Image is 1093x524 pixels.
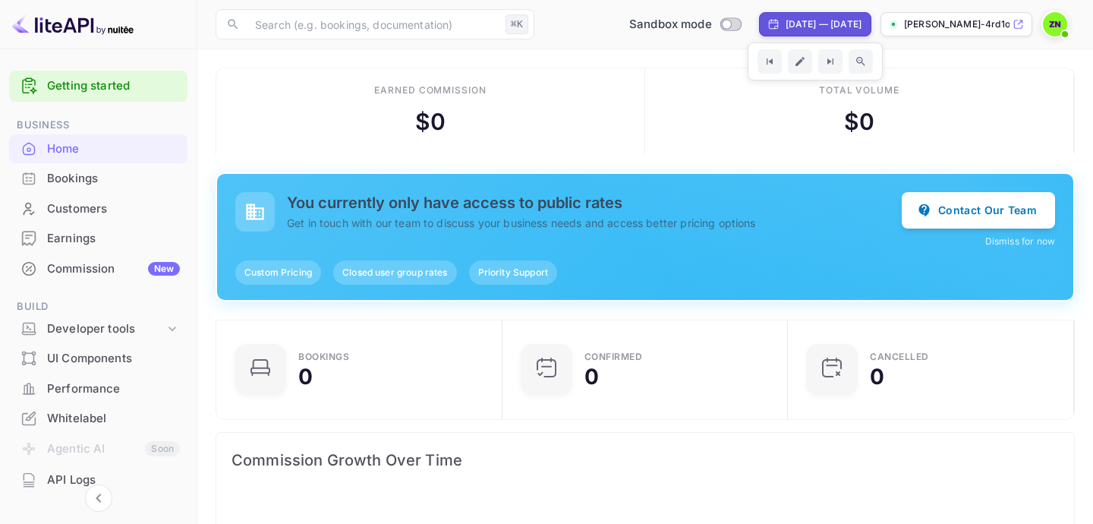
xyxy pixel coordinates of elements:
a: Getting started [47,77,180,95]
a: Earnings [9,224,187,252]
span: Custom Pricing [235,266,321,279]
div: API Logs [47,472,180,489]
div: 0 [584,366,599,387]
div: Developer tools [9,316,187,342]
button: Zoom out time range [849,49,873,74]
button: Contact Our Team [902,192,1055,229]
div: ⌘K [506,14,528,34]
div: API Logs [9,466,187,495]
div: 0 [870,366,884,387]
div: Home [47,140,180,158]
a: Performance [9,374,187,402]
div: Customers [47,200,180,218]
button: Edit date range [788,49,812,74]
div: Total volume [819,84,900,97]
p: [PERSON_NAME]-4rd1o.nuitee... [904,17,1010,31]
div: Confirmed [584,352,643,361]
div: Earned commission [374,84,487,97]
div: Home [9,134,187,164]
div: Earnings [9,224,187,254]
h5: You currently only have access to public rates [287,194,902,212]
div: Developer tools [47,320,165,338]
span: Commission Growth Over Time [232,448,1059,472]
div: New [148,262,180,276]
img: Zaid Niaz [1043,12,1067,36]
a: CommissionNew [9,254,187,283]
div: Performance [9,374,187,404]
div: UI Components [9,344,187,374]
button: Dismiss for now [985,235,1055,248]
a: Customers [9,194,187,223]
div: Whitelabel [47,410,180,428]
a: Home [9,134,187,163]
div: Earnings [47,230,180,248]
div: Switch to Production mode [623,16,747,33]
div: [DATE] — [DATE] [786,17,861,31]
input: Search (e.g. bookings, documentation) [246,9,499,39]
div: 0 [298,366,313,387]
div: UI Components [47,350,180,368]
span: Sandbox mode [629,16,712,33]
span: Business [9,117,187,134]
p: Get in touch with our team to discuss your business needs and access better pricing options [287,215,902,231]
a: Whitelabel [9,404,187,432]
div: Whitelabel [9,404,187,434]
div: $ 0 [415,105,446,139]
div: $ 0 [844,105,874,139]
a: Bookings [9,164,187,192]
a: API Logs [9,466,187,494]
span: Closed user group rates [333,266,456,279]
div: Performance [47,380,180,398]
div: Bookings [298,352,349,361]
a: UI Components [9,344,187,372]
div: CANCELLED [870,352,929,361]
span: Build [9,298,187,315]
div: CommissionNew [9,254,187,284]
button: Collapse navigation [85,485,112,512]
div: Commission [47,260,180,278]
div: Bookings [47,170,180,188]
button: Go to previous time period [758,49,782,74]
span: Priority Support [469,266,557,279]
img: LiteAPI logo [12,12,134,36]
div: Customers [9,194,187,224]
div: Bookings [9,164,187,194]
button: Go to next time period [818,49,843,74]
div: Getting started [9,71,187,102]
